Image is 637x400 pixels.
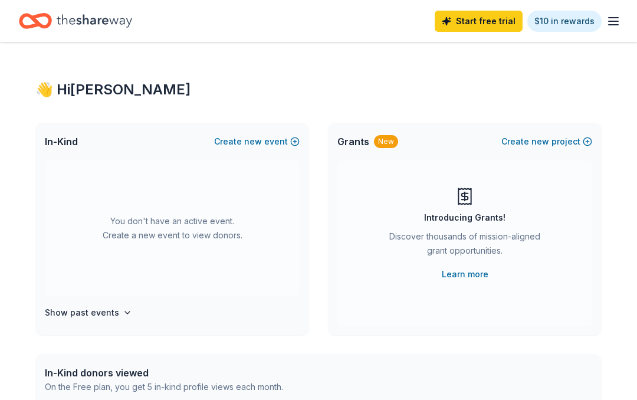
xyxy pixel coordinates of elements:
div: Introducing Grants! [424,211,505,225]
a: Learn more [442,267,488,281]
h4: Show past events [45,306,119,320]
button: Createnewevent [214,135,300,149]
div: New [374,135,398,148]
span: In-Kind [45,135,78,149]
div: In-Kind donors viewed [45,366,283,380]
a: $10 in rewards [527,11,602,32]
div: On the Free plan, you get 5 in-kind profile views each month. [45,380,283,394]
a: Start free trial [435,11,523,32]
button: Show past events [45,306,132,320]
button: Createnewproject [501,135,592,149]
a: Home [19,7,132,35]
div: You don't have an active event. Create a new event to view donors. [45,160,300,296]
span: Grants [337,135,369,149]
span: new [531,135,549,149]
span: new [244,135,262,149]
div: Discover thousands of mission-aligned grant opportunities. [385,229,545,263]
div: 👋 Hi [PERSON_NAME] [35,80,602,99]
